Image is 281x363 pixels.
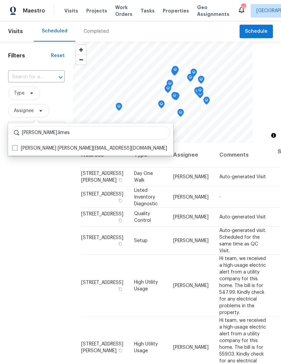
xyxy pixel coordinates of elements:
div: Map marker [116,103,122,113]
div: Map marker [171,92,178,102]
span: [PERSON_NAME] [173,215,209,219]
span: Toggle attribution [272,132,276,139]
button: Copy Address [117,217,123,224]
div: Map marker [171,68,178,78]
span: [STREET_ADDRESS] [81,191,123,196]
span: Listed Inventory Diagnostic [134,188,158,206]
span: High Utility Usage [134,341,158,353]
span: Maestro [23,7,45,14]
button: Copy Address [117,347,123,353]
button: Schedule [240,25,273,38]
button: Copy Address [117,197,123,203]
div: Completed [84,28,109,35]
span: Tasks [140,8,155,13]
span: [PERSON_NAME] [173,238,209,243]
span: Work Orders [115,4,132,18]
button: Open [56,73,65,82]
span: [PERSON_NAME] [173,345,209,349]
span: Assignee [14,107,34,114]
div: Map marker [158,100,165,111]
div: Map marker [187,74,194,84]
div: Map marker [164,85,171,95]
div: Reset [51,52,65,59]
span: Schedule [245,27,268,36]
button: Zoom in [76,45,86,55]
label: [PERSON_NAME] [PERSON_NAME][EMAIL_ADDRESS][DOMAIN_NAME] [12,145,167,152]
div: 26 [241,4,246,11]
span: Auto-generated Visit [219,215,266,219]
span: Quality Control [134,211,151,223]
span: Properties [163,7,189,14]
span: [STREET_ADDRESS] [81,235,123,240]
div: Map marker [165,84,171,95]
span: Projects [86,7,107,14]
div: Map marker [166,80,173,90]
button: Copy Address [117,241,123,247]
span: [STREET_ADDRESS][PERSON_NAME] [81,341,123,353]
div: Map marker [172,66,179,76]
div: Map marker [177,109,184,119]
span: Day One Walk [134,171,153,183]
button: Zoom out [76,55,86,64]
canvas: Map [73,42,253,143]
div: Map marker [194,87,201,98]
div: Map marker [203,97,210,107]
span: Type [14,90,25,97]
th: Comments [214,143,272,167]
span: Visits [64,7,78,14]
button: Copy Address [117,286,123,292]
span: [STREET_ADDRESS] [81,280,123,285]
div: Map marker [198,76,205,86]
span: Auto-generated visit. Scheduled for the same time as QC Visit. [219,228,266,253]
span: Geo Assignments [197,4,229,18]
h1: Filters [8,52,51,59]
div: Map marker [190,69,197,79]
span: [PERSON_NAME] [173,195,209,199]
span: High Utility Usage [134,280,158,291]
span: Hi team, we received a high-usage electric alert from a utility company for this home. The bill i... [219,256,266,315]
th: Assignee [168,143,214,167]
span: - [219,195,221,199]
div: Scheduled [42,28,67,34]
span: Setup [134,238,148,243]
button: Toggle attribution [270,131,278,139]
div: Map marker [197,86,204,97]
span: [STREET_ADDRESS] [81,212,123,216]
input: Search for an address... [8,72,46,82]
span: [STREET_ADDRESS][PERSON_NAME] [81,171,123,183]
button: Copy Address [117,177,123,183]
span: Auto-generated Visit [219,175,266,179]
span: [PERSON_NAME] [173,283,209,288]
span: [PERSON_NAME] [173,175,209,179]
span: Visits [8,24,23,39]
